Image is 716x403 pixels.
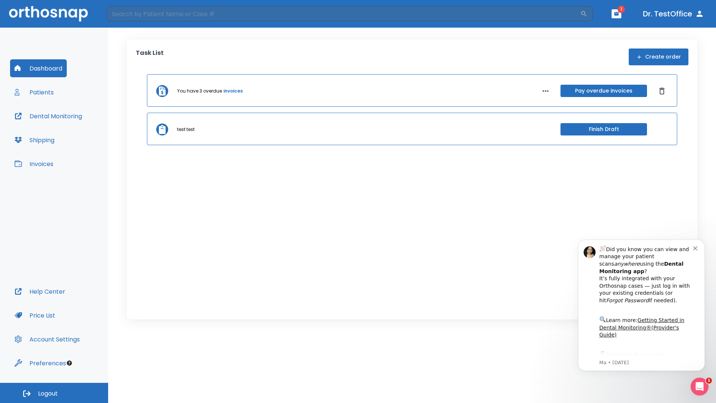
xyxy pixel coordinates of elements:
[10,59,67,77] button: Dashboard
[560,85,647,97] button: Pay overdue invoices
[618,6,625,13] span: 1
[9,6,88,21] img: Orthosnap
[10,155,58,173] button: Invoices
[177,126,195,133] p: test test
[691,378,709,396] iframe: Intercom live chat
[223,88,243,94] a: invoices
[107,6,580,21] input: Search by Patient Name or Case #
[10,330,84,348] button: Account Settings
[136,49,164,65] p: Task List
[177,88,222,94] p: You have 3 overdue
[640,7,707,21] button: Dr. TestOffice
[656,85,668,97] button: Dismiss
[567,230,716,399] iframe: Intercom notifications message
[38,390,58,398] span: Logout
[10,306,60,324] button: Price List
[560,123,647,135] button: Finish Draft
[10,107,87,125] button: Dental Monitoring
[10,131,59,149] button: Shipping
[66,360,73,366] div: Tooltip anchor
[629,49,688,65] button: Create order
[10,282,70,300] button: Help Center
[10,354,70,372] button: Preferences
[706,378,712,384] span: 1
[10,83,58,101] button: Patients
